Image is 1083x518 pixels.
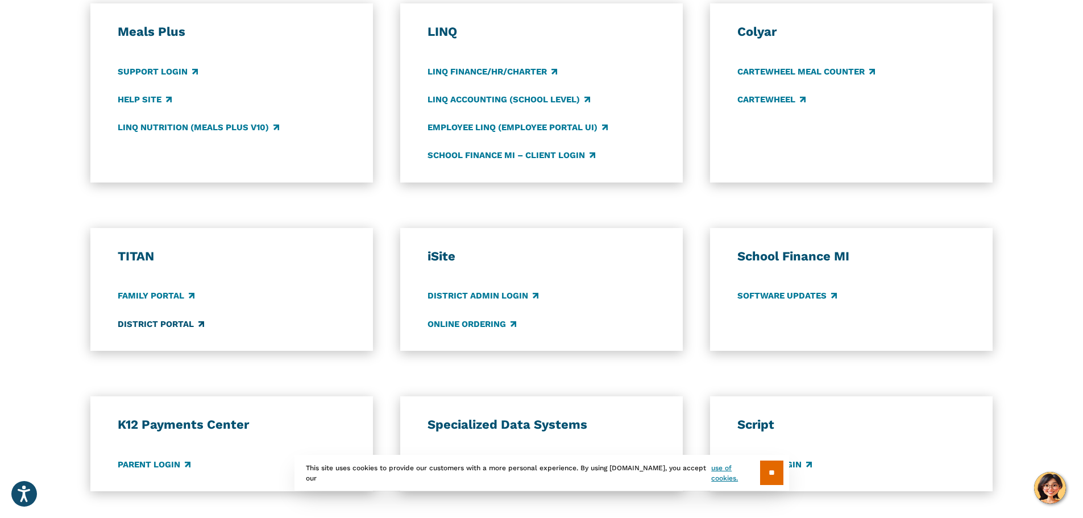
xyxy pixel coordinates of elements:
[428,121,608,134] a: Employee LINQ (Employee Portal UI)
[118,248,346,264] h3: TITAN
[118,93,172,106] a: Help Site
[737,65,875,78] a: CARTEWHEEL Meal Counter
[737,24,966,40] h3: Colyar
[118,458,190,471] a: Parent Login
[118,24,346,40] h3: Meals Plus
[428,24,656,40] h3: LINQ
[118,417,346,433] h3: K12 Payments Center
[1034,472,1066,504] button: Hello, have a question? Let’s chat.
[737,290,837,302] a: Software Updates
[118,121,279,134] a: LINQ Nutrition (Meals Plus v10)
[737,248,966,264] h3: School Finance MI
[428,318,516,330] a: Online Ordering
[428,93,590,106] a: LINQ Accounting (school level)
[737,417,966,433] h3: Script
[118,318,204,330] a: District Portal
[118,290,194,302] a: Family Portal
[737,93,806,106] a: CARTEWHEEL
[428,290,538,302] a: District Admin Login
[711,463,760,483] a: use of cookies.
[428,149,595,161] a: School Finance MI – Client Login
[428,65,557,78] a: LINQ Finance/HR/Charter
[118,65,198,78] a: Support Login
[294,455,789,491] div: This site uses cookies to provide our customers with a more personal experience. By using [DOMAIN...
[428,417,656,433] h3: Specialized Data Systems
[428,248,656,264] h3: iSite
